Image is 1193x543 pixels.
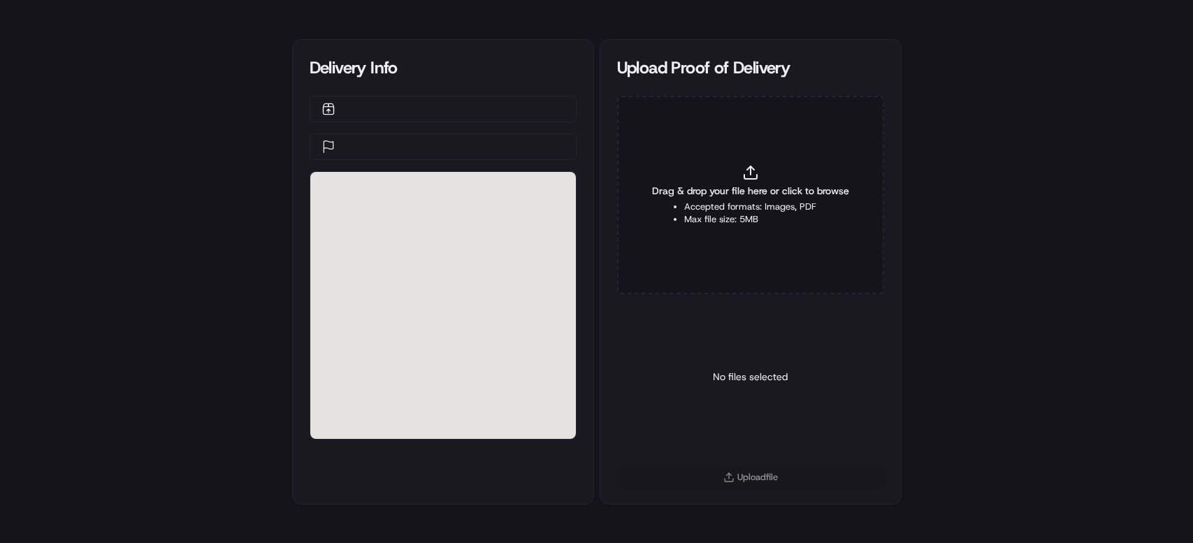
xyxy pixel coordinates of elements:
[713,370,788,384] p: No files selected
[652,184,849,198] span: Drag & drop your file here or click to browse
[310,172,576,439] div: 0
[617,57,884,79] div: Upload Proof of Delivery
[684,201,816,213] li: Accepted formats: Images, PDF
[310,57,577,79] div: Delivery Info
[684,213,816,226] li: Max file size: 5MB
